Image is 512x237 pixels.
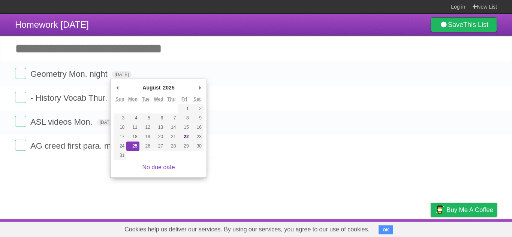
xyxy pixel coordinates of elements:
[15,19,89,30] span: Homework [DATE]
[15,116,26,127] label: Done
[165,142,178,151] button: 28
[15,92,26,103] label: Done
[434,203,445,216] img: Buy me a coffee
[114,132,126,142] button: 17
[142,164,175,170] a: No due date
[191,142,204,151] button: 30
[178,104,190,113] button: 1
[139,142,152,151] button: 26
[30,93,109,103] span: - History Vocab Thur.
[114,113,126,123] button: 3
[139,123,152,132] button: 12
[116,97,124,102] abbr: Sunday
[114,82,121,93] button: Previous Month
[178,113,190,123] button: 8
[114,151,126,160] button: 31
[152,113,165,123] button: 6
[395,221,412,235] a: Terms
[128,97,138,102] abbr: Monday
[139,132,152,142] button: 19
[15,68,26,79] label: Done
[191,113,204,123] button: 9
[165,132,178,142] button: 21
[167,97,175,102] abbr: Thursday
[126,123,139,132] button: 11
[141,82,162,93] div: August
[152,123,165,132] button: 13
[30,141,168,151] span: AG creed first para. memorized Thur.
[112,71,132,78] span: [DATE]
[463,21,488,28] b: This List
[331,221,347,235] a: About
[126,142,139,151] button: 25
[152,142,165,151] button: 27
[126,132,139,142] button: 18
[126,113,139,123] button: 4
[15,140,26,151] label: Done
[191,123,204,132] button: 16
[154,97,163,102] abbr: Wednesday
[194,97,201,102] abbr: Saturday
[162,82,176,93] div: 2025
[142,97,149,102] abbr: Tuesday
[165,123,178,132] button: 14
[30,69,109,79] span: Geometry Mon. night
[152,132,165,142] button: 20
[196,82,204,93] button: Next Month
[191,104,204,113] button: 2
[178,132,190,142] button: 22
[30,117,94,127] span: ASL videos Mon.
[165,113,178,123] button: 7
[191,132,204,142] button: 23
[446,203,493,216] span: Buy me a coffee
[421,221,440,235] a: Privacy
[450,221,497,235] a: Suggest a feature
[178,123,190,132] button: 15
[181,97,187,102] abbr: Friday
[117,222,377,237] span: Cookies help us deliver our services. By using our services, you agree to our use of cookies.
[139,113,152,123] button: 5
[97,119,117,126] span: [DATE]
[431,203,497,217] a: Buy me a coffee
[379,225,393,234] button: OK
[356,221,386,235] a: Developers
[114,142,126,151] button: 24
[178,142,190,151] button: 29
[114,123,126,132] button: 10
[431,17,497,32] a: SaveThis List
